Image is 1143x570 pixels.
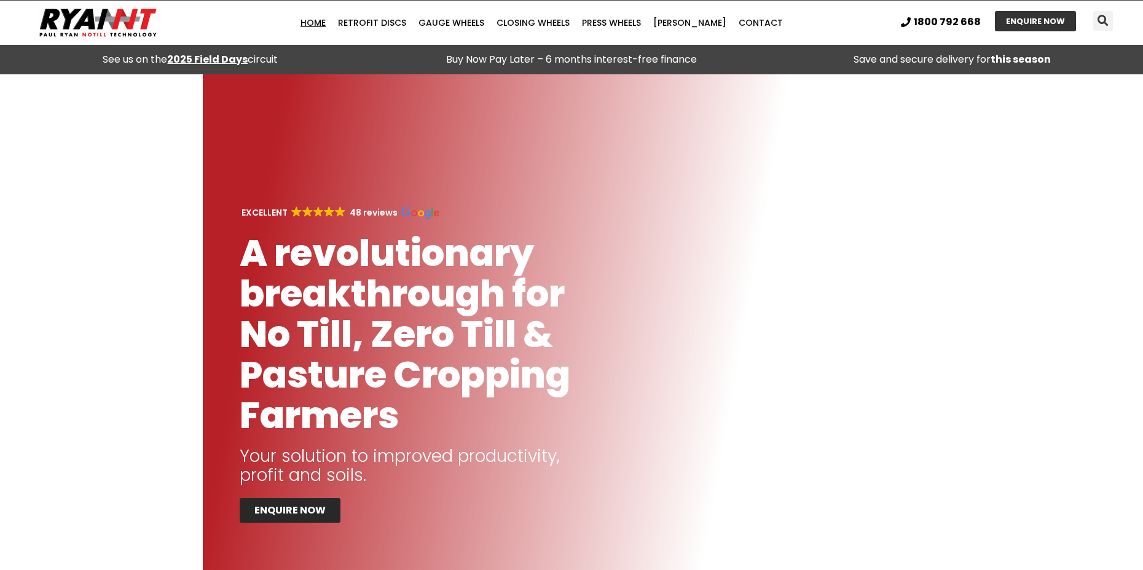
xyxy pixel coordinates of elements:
p: Save and secure delivery for [768,51,1137,68]
a: Retrofit Discs [332,10,412,35]
p: Buy Now Pay Later – 6 months interest-free finance [387,51,756,68]
img: Google [401,207,439,219]
a: ENQUIRE NOW [240,498,340,523]
span: Your solution to improved productivity, profit and soils. [240,444,560,487]
a: Contact [733,10,789,35]
img: Google [324,206,334,217]
img: Google [291,206,302,217]
div: Search [1093,11,1113,31]
img: Google [313,206,324,217]
h1: A revolutionary breakthrough for No Till, Zero Till & Pasture Cropping Farmers [240,233,605,435]
a: Closing Wheels [490,10,576,35]
a: EXCELLENT GoogleGoogleGoogleGoogleGoogle 48 reviews Google [240,206,439,219]
a: [PERSON_NAME] [647,10,733,35]
a: Press Wheels [576,10,647,35]
strong: 48 reviews [350,206,398,219]
a: Home [294,10,332,35]
strong: this season [991,52,1051,66]
strong: EXCELLENT [242,206,288,219]
a: Gauge Wheels [412,10,490,35]
a: 1800 792 668 [901,17,981,27]
span: ENQUIRE NOW [1006,17,1065,25]
img: Google [335,206,345,217]
img: Ryan NT logo [37,4,160,42]
a: ENQUIRE NOW [995,11,1076,31]
div: See us on the circuit [6,51,375,68]
img: Google [302,206,313,217]
a: 2025 Field Days [167,52,248,66]
nav: Menu [222,10,862,35]
span: 1800 792 668 [914,17,981,27]
span: ENQUIRE NOW [254,506,326,515]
